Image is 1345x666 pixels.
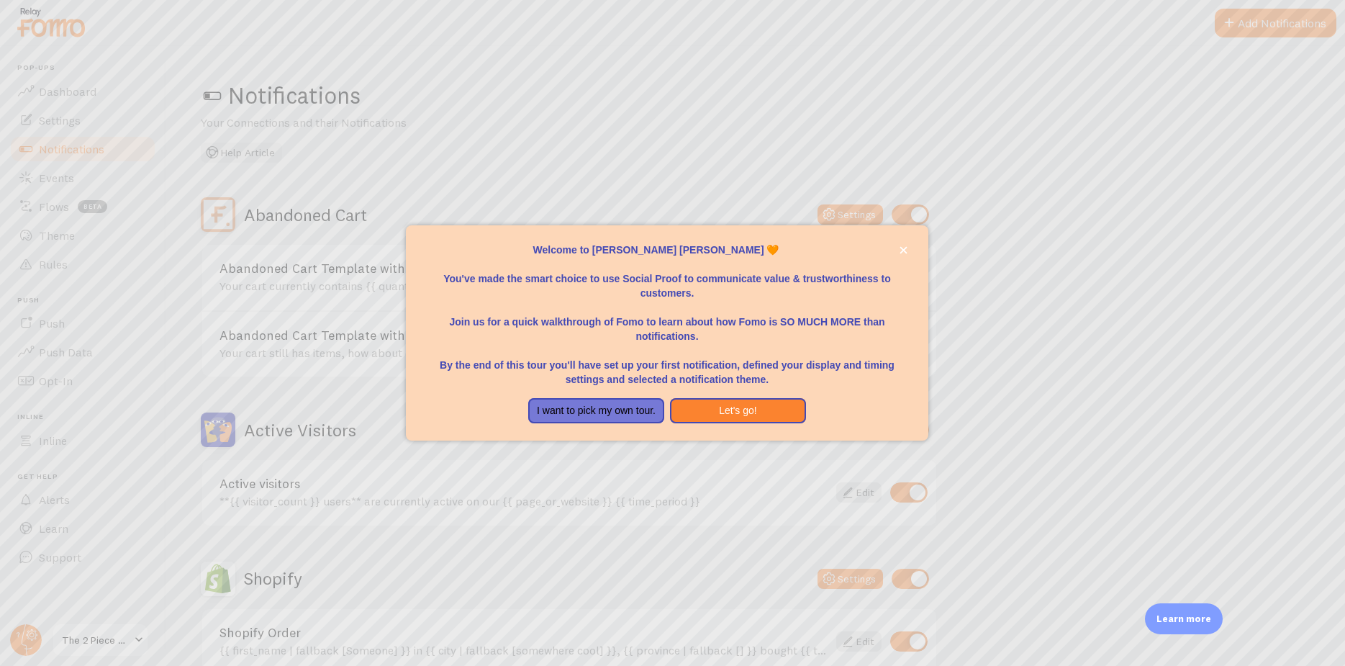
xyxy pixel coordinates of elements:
[423,257,911,300] p: You've made the smart choice to use Social Proof to communicate value & trustworthiness to custom...
[406,225,928,441] div: Welcome to Fomo, MUHAMMAD NAEEM HUSSAIN 🧡You&amp;#39;ve made the smart choice to use Social Proof...
[896,243,911,258] button: close,
[1156,612,1211,626] p: Learn more
[528,398,664,424] button: I want to pick my own tour.
[423,300,911,343] p: Join us for a quick walkthrough of Fomo to learn about how Fomo is SO MUCH MORE than notifications.
[1145,603,1223,634] div: Learn more
[423,343,911,387] p: By the end of this tour you'll have set up your first notification, defined your display and timi...
[423,243,911,257] p: Welcome to [PERSON_NAME] [PERSON_NAME] 🧡
[670,398,806,424] button: Let's go!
